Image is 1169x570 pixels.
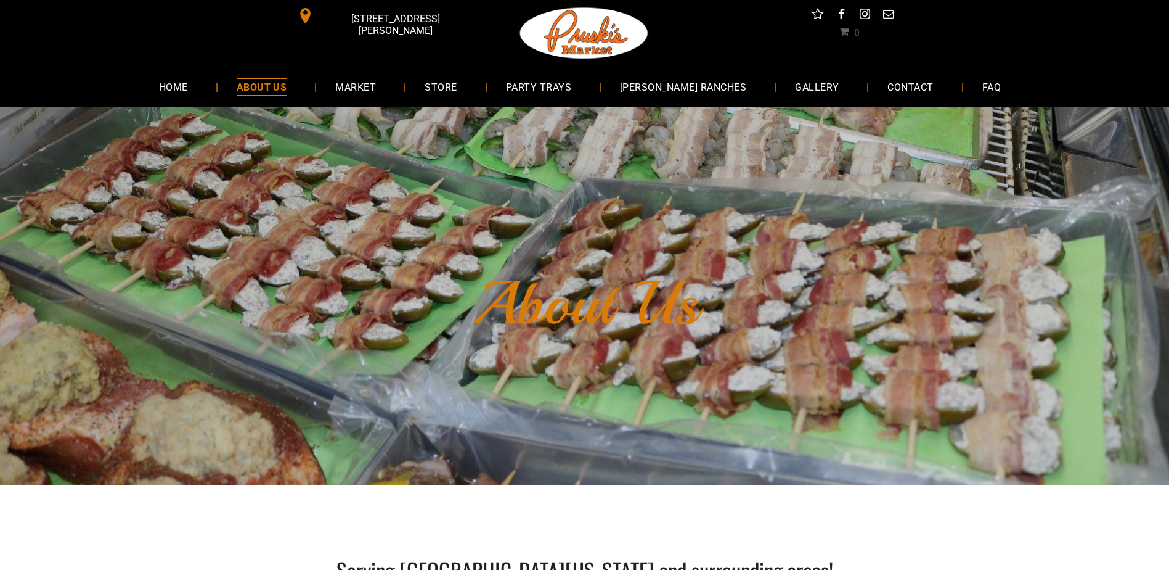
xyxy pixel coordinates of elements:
[289,6,478,25] a: [STREET_ADDRESS][PERSON_NAME]
[218,70,306,103] a: ABOUT US
[964,70,1019,103] a: FAQ
[810,6,826,25] a: Social network
[857,6,873,25] a: instagram
[776,70,857,103] a: GALLERY
[317,70,394,103] a: MARKET
[833,6,849,25] a: facebook
[869,70,951,103] a: CONTACT
[141,70,206,103] a: HOME
[406,70,475,103] a: STORE
[601,70,765,103] a: [PERSON_NAME] RANCHES
[471,265,698,342] font: About Us
[316,7,475,43] span: [STREET_ADDRESS][PERSON_NAME]
[854,27,859,36] span: 0
[487,70,590,103] a: PARTY TRAYS
[880,6,896,25] a: email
